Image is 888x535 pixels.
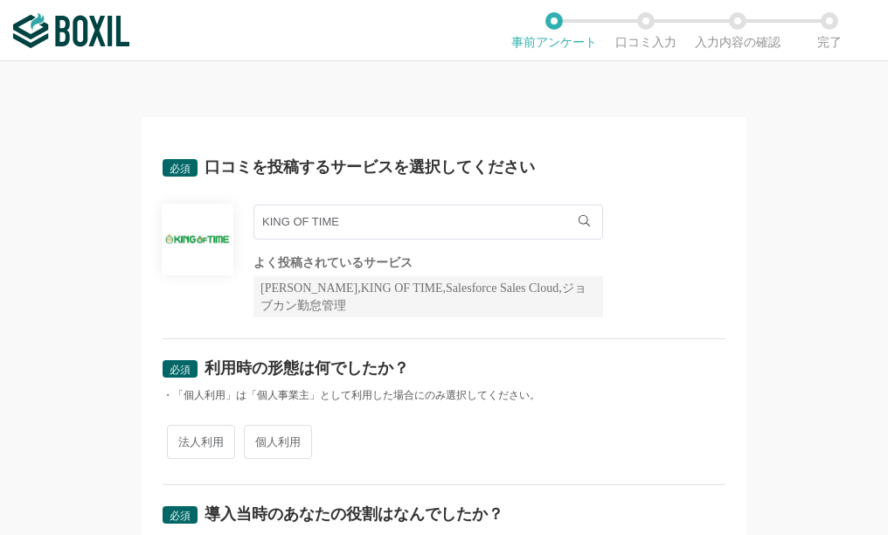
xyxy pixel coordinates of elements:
div: [PERSON_NAME],KING OF TIME,Salesforce Sales Cloud,ジョブカン勤怠管理 [253,276,603,317]
li: 完了 [783,12,875,49]
span: 個人利用 [244,425,312,459]
div: 利用時の形態は何でしたか？ [205,360,409,376]
span: 法人利用 [167,425,235,459]
span: 必須 [170,163,191,175]
input: サービス名で検索 [253,205,603,240]
img: ボクシルSaaS_ロゴ [13,13,129,48]
div: ・「個人利用」は「個人事業主」として利用した場合にのみ選択してください。 [163,388,725,403]
div: よく投稿されているサービス [253,257,603,269]
span: 必須 [170,364,191,376]
div: 導入当時のあなたの役割はなんでしたか？ [205,506,503,522]
div: 口コミを投稿するサービスを選択してください [205,159,535,175]
li: 口コミ入力 [600,12,691,49]
span: 必須 [170,510,191,522]
li: 事前アンケート [508,12,600,49]
li: 入力内容の確認 [691,12,783,49]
